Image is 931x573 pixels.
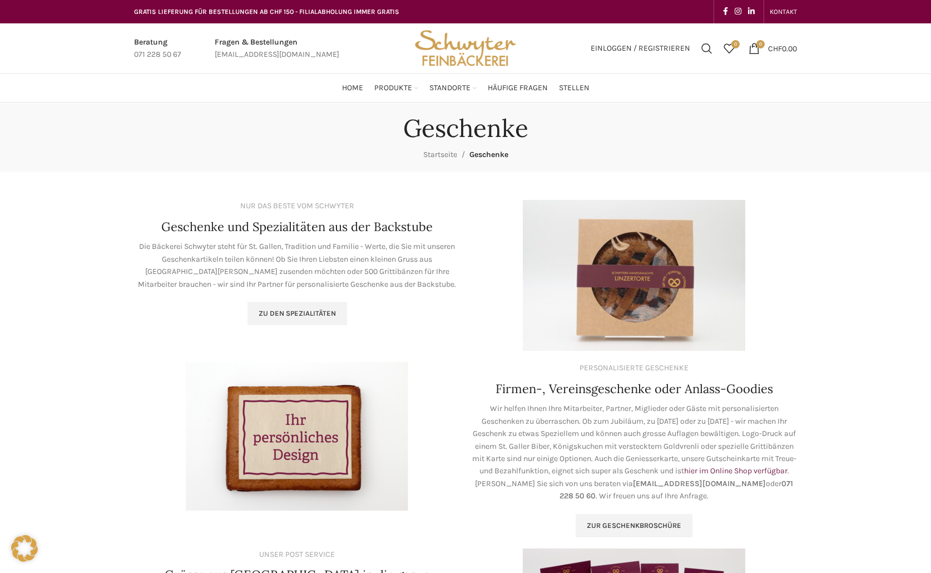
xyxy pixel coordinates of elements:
a: 0 [718,37,740,60]
span: 0 [756,40,765,48]
a: 0 CHF0.00 [743,37,803,60]
strong: [EMAIL_ADDRESS][DOMAIN_NAME] [633,479,766,488]
p: Die Bäckerei Schwyter steht für St. Gallen, Tradition und Familie - Werte, die Sie mit unseren Ge... [134,241,460,291]
span: Einloggen / Registrieren [591,45,690,52]
div: PERSONALISIERTE GESCHENKE [580,362,689,374]
div: Meine Wunschliste [718,37,740,60]
span: CHF [768,43,782,53]
div: UNSER POST SERVICE [259,548,335,561]
a: Site logo [411,43,520,52]
a: Home [342,77,363,99]
span: KONTAKT [770,8,797,16]
span: Zur geschenkbroschüre [587,521,681,530]
a: Facebook social link [720,4,731,19]
a: Zu den Spezialitäten [247,302,347,325]
a: Suchen [696,37,718,60]
p: Wir helfen Ihnen Ihre Mitarbeiter, Partner, Miglieder oder Gäste mit personalisierten Geschenken ... [471,403,797,502]
a: Zur geschenkbroschüre [576,514,692,537]
a: Standorte [429,77,477,99]
span: GRATIS LIEFERUNG FÜR BESTELLUNGEN AB CHF 150 - FILIALABHOLUNG IMMER GRATIS [134,8,399,16]
span: Standorte [429,83,471,94]
div: Secondary navigation [764,1,803,23]
div: NUR DAS BESTE VOM SCHWYTER [240,200,354,212]
a: Infobox link [215,36,339,61]
a: Produkte [374,77,418,99]
a: Instagram social link [731,4,745,19]
a: KONTAKT [770,1,797,23]
h4: Firmen-, Vereinsgeschenke oder Anlass-Goodies [496,380,773,398]
span: Home [342,83,363,94]
a: Linkedin social link [745,4,758,19]
h4: Geschenke und Spezialitäten aus der Backstube [161,218,433,236]
a: Einloggen / Registrieren [585,37,696,60]
a: hier im Online Shop verfügbar [684,466,788,476]
span: Zu den Spezialitäten [259,309,336,318]
span: 0 [731,40,740,48]
span: Häufige Fragen [488,83,548,94]
a: Stellen [559,77,590,99]
img: Bäckerei Schwyter [411,23,520,74]
span: Stellen [559,83,590,94]
a: Häufige Fragen [488,77,548,99]
span: Produkte [374,83,412,94]
bdi: 0.00 [768,43,797,53]
a: Infobox link [134,36,181,61]
div: Main navigation [128,77,803,99]
a: Startseite [423,150,457,159]
span: Geschenke [469,150,508,159]
h1: Geschenke [403,114,528,143]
